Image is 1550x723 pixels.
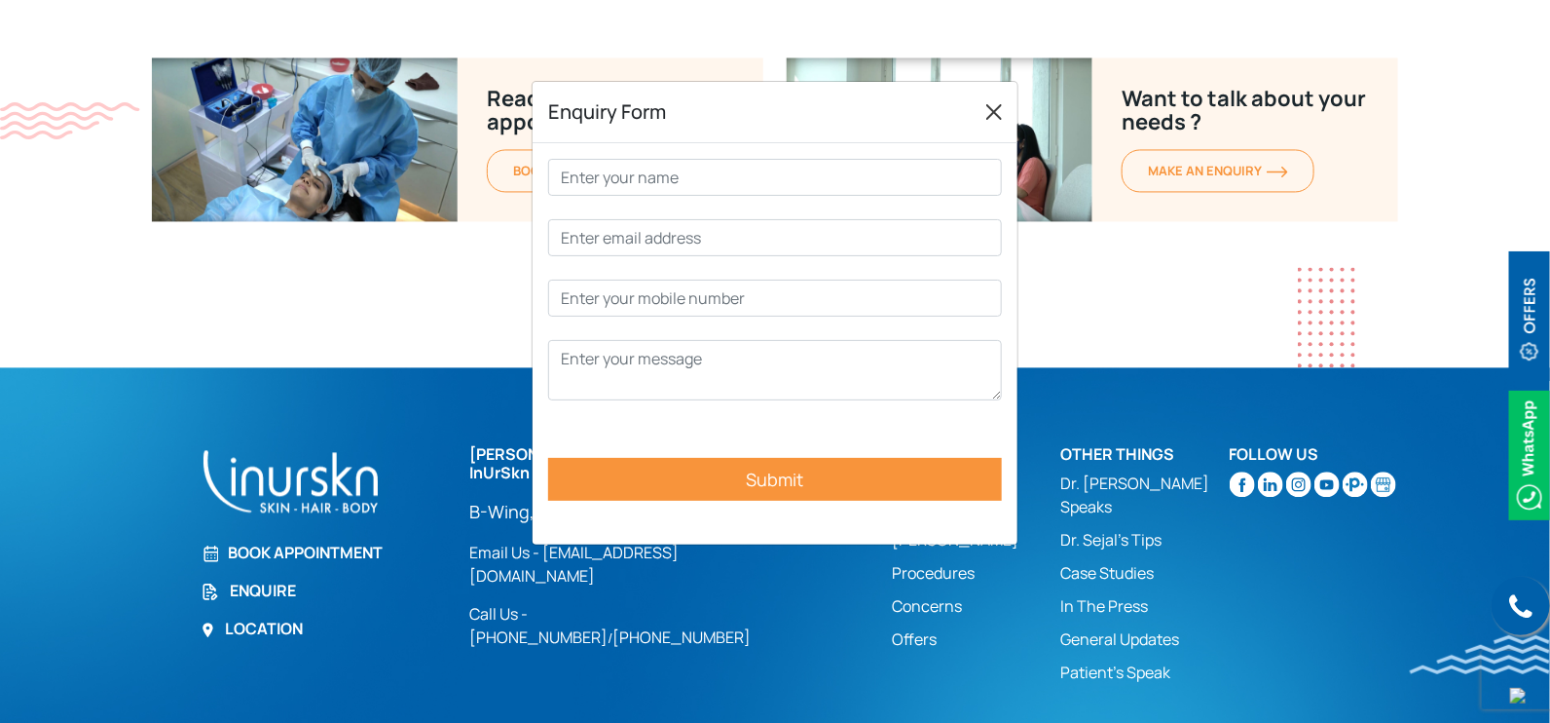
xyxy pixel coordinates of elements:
[548,159,1002,529] form: Contact form
[1509,443,1550,465] a: Whatsappicon
[548,97,666,127] h5: Enquiry Form
[548,219,1002,256] input: Enter email address
[548,280,1002,317] input: Enter your mobile number
[1509,251,1550,381] img: offerBt
[548,458,1002,501] input: Submit
[1509,391,1550,520] img: Whatsappicon
[978,96,1010,128] button: Close
[548,159,1002,196] input: Enter your name
[1410,635,1550,674] img: bluewave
